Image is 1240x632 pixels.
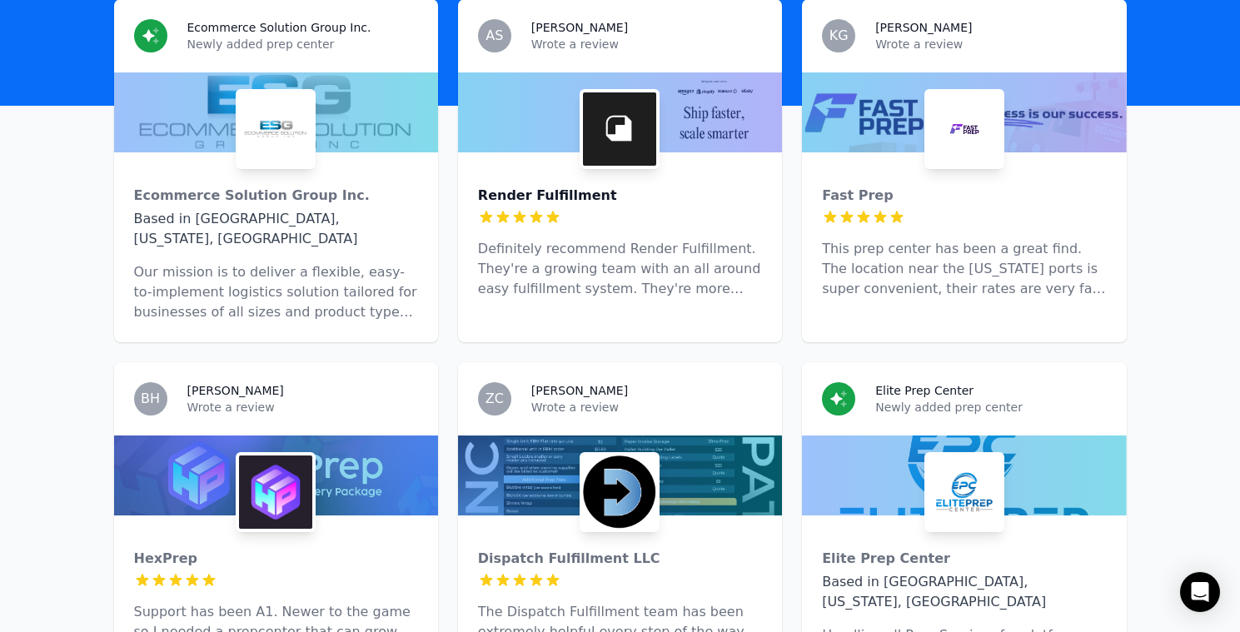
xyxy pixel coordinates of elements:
[822,549,1106,569] div: Elite Prep Center
[187,399,418,416] p: Wrote a review
[141,392,160,406] span: BH
[875,19,972,36] h3: [PERSON_NAME]
[875,382,974,399] h3: Elite Prep Center
[875,399,1106,416] p: Newly added prep center
[829,29,849,42] span: KG
[822,239,1106,299] p: This prep center has been a great find. The location near the [US_STATE] ports is super convenien...
[875,36,1106,52] p: Wrote a review
[187,19,371,36] h3: Ecommerce Solution Group Inc.
[187,36,418,52] p: Newly added prep center
[822,572,1106,612] div: Based in [GEOGRAPHIC_DATA], [US_STATE], [GEOGRAPHIC_DATA]
[583,455,656,529] img: Dispatch Fulfillment LLC
[531,382,628,399] h3: [PERSON_NAME]
[928,92,1001,166] img: Fast Prep
[531,399,762,416] p: Wrote a review
[531,36,762,52] p: Wrote a review
[134,209,418,249] div: Based in [GEOGRAPHIC_DATA], [US_STATE], [GEOGRAPHIC_DATA]
[478,239,762,299] p: Definitely recommend Render Fulfillment. They're a growing team with an all around easy fulfillme...
[239,455,312,529] img: HexPrep
[134,549,418,569] div: HexPrep
[134,186,418,206] div: Ecommerce Solution Group Inc.
[134,262,418,322] p: Our mission is to deliver a flexible, easy-to-implement logistics solution tailored for businesse...
[187,382,284,399] h3: [PERSON_NAME]
[486,29,503,42] span: AS
[239,92,312,166] img: Ecommerce Solution Group Inc.
[478,186,762,206] div: Render Fulfillment
[583,92,656,166] img: Render Fulfillment
[928,455,1001,529] img: Elite Prep Center
[478,549,762,569] div: Dispatch Fulfillment LLC
[822,186,1106,206] div: Fast Prep
[486,392,504,406] span: ZC
[1180,572,1220,612] div: Open Intercom Messenger
[531,19,628,36] h3: [PERSON_NAME]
